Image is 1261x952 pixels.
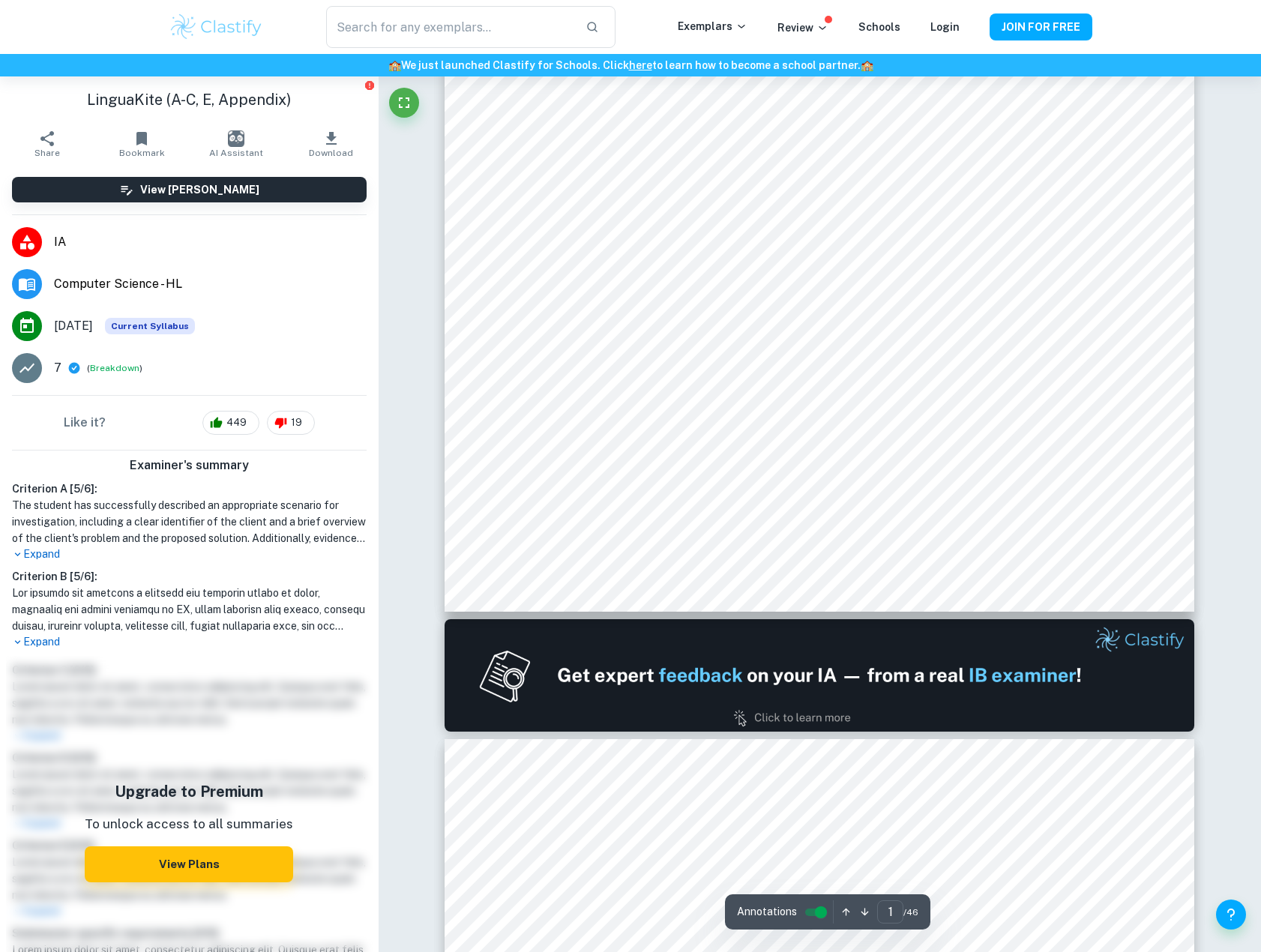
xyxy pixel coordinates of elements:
button: Download [283,123,378,165]
button: JOIN FOR FREE [990,13,1092,40]
span: IA [54,233,367,251]
p: Review [777,19,828,36]
a: here [629,59,652,71]
p: 7 [54,359,61,377]
button: AI Assistant [189,123,283,165]
h5: Upgrade to Premium [85,780,293,803]
h6: Criterion B [ 5 / 6 ]: [12,568,367,585]
a: Schools [858,21,900,33]
span: 449 [218,415,255,430]
p: Exemplars [678,18,747,34]
h6: We just launched Clastify for Schools. Click to learn how to become a school partner. [3,57,1258,73]
p: To unlock access to all summaries [85,815,293,834]
p: Expand [12,546,367,562]
h6: Criterion A [ 5 / 6 ]: [12,480,367,497]
span: / 46 [903,906,918,919]
h1: LinguaKite (A-C, E, Appendix) [12,88,367,111]
div: 19 [267,411,315,435]
a: Login [930,21,960,33]
button: Report issue [364,79,376,91]
span: Bookmark [119,148,165,158]
h6: Examiner's summary [6,457,373,475]
h6: Like it? [64,414,106,432]
h1: Lor ipsumdo sit ametcons a elitsedd eiu temporin utlabo et dolor, magnaaliq eni admini veniamqu n... [12,585,367,634]
span: AI Assistant [209,148,263,158]
span: ( ) [87,361,142,376]
button: View [PERSON_NAME] [12,177,367,202]
img: Ad [445,619,1194,732]
span: Current Syllabus [105,318,195,334]
img: Clastify logo [169,12,264,42]
button: Help and Feedback [1216,900,1246,930]
h1: The student has successfully described an appropriate scenario for investigation, including a cle... [12,497,367,546]
span: [DATE] [54,317,93,335]
span: Computer Science - HL [54,275,367,293]
span: Share [34,148,60,158]
span: Annotations [737,904,797,920]
span: Download [309,148,353,158]
span: 19 [283,415,310,430]
span: 🏫 [388,59,401,71]
p: Expand [12,634,367,650]
input: Search for any exemplars... [326,6,574,48]
h6: View [PERSON_NAME] [140,181,259,198]
button: View Plans [85,846,293,882]
button: Bookmark [94,123,189,165]
button: Breakdown [90,361,139,375]
span: 🏫 [861,59,873,71]
img: AI Assistant [228,130,244,147]
div: This exemplar is based on the current syllabus. Feel free to refer to it for inspiration/ideas wh... [105,318,195,334]
div: 449 [202,411,259,435]
button: Fullscreen [389,88,419,118]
